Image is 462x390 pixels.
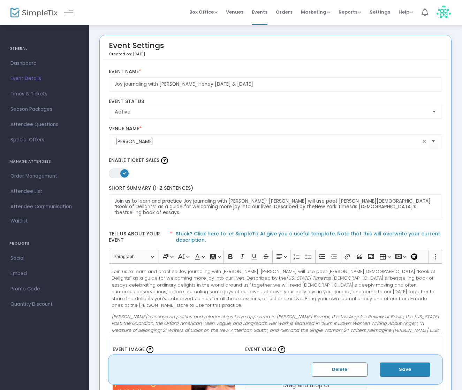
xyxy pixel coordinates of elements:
[109,77,442,92] input: Enter Event Name
[9,237,79,251] h4: PROMOTE
[380,362,430,377] button: Save
[286,275,326,281] i: [US_STATE] Times
[123,171,126,175] span: ON
[115,108,427,115] span: Active
[115,138,421,145] input: Select Venue
[112,268,439,309] p: Join us to learn and practice Joy journaling with [PERSON_NAME]! [PERSON_NAME] will use poet [PER...
[10,59,78,68] span: Dashboard
[176,230,440,243] a: Stuck? Click here to let SimpleTix AI give you a useful template. Note that this will overwrite y...
[113,346,145,353] span: Event Image
[10,202,78,211] span: Attendee Communication
[109,155,442,166] label: Enable Ticket Sales
[339,9,361,15] span: Reports
[109,69,442,75] label: Event Name
[10,135,78,145] span: Special Offers
[10,187,78,196] span: Attendee List
[109,126,442,132] label: Venue Name
[10,105,78,114] span: Season Packages
[370,3,390,21] span: Settings
[9,42,79,56] h4: GENERAL
[252,3,267,21] span: Events
[10,269,78,278] span: Embed
[109,39,164,59] div: Event Settings
[276,3,293,21] span: Orders
[10,172,78,181] span: Order Management
[110,251,157,262] button: Paragraph
[109,185,193,192] span: Short Summary (1-2 Sentences)
[109,250,442,264] div: Editor toolbar
[245,346,277,353] span: Event Video
[10,89,78,99] span: Times & Tickets
[429,134,438,149] button: Select
[10,120,78,129] span: Attendee Questions
[109,99,442,105] label: Event Status
[9,155,79,169] h4: MANAGE ATTENDEES
[109,264,442,333] div: Rich Text Editor, main
[10,284,78,294] span: Promo Code
[105,227,446,250] label: Tell us about your event
[226,3,243,21] span: Venues
[189,9,218,15] span: Box Office
[109,51,164,57] p: Created on: [DATE]
[161,157,168,164] img: question-mark
[10,218,28,225] span: Waitlist
[113,252,150,261] span: Paragraph
[10,74,78,83] span: Event Details
[429,105,439,118] button: Select
[146,346,153,353] img: question-mark
[112,313,439,347] i: [PERSON_NAME]’s essays on politics and relationships have appeared in [PERSON_NAME] Bazaar, the L...
[10,254,78,263] span: Social
[420,137,429,146] span: clear
[301,9,330,15] span: Marketing
[312,362,368,377] button: Delete
[10,300,78,309] span: Quantity Discount
[278,346,285,353] img: question-mark
[399,9,413,15] span: Help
